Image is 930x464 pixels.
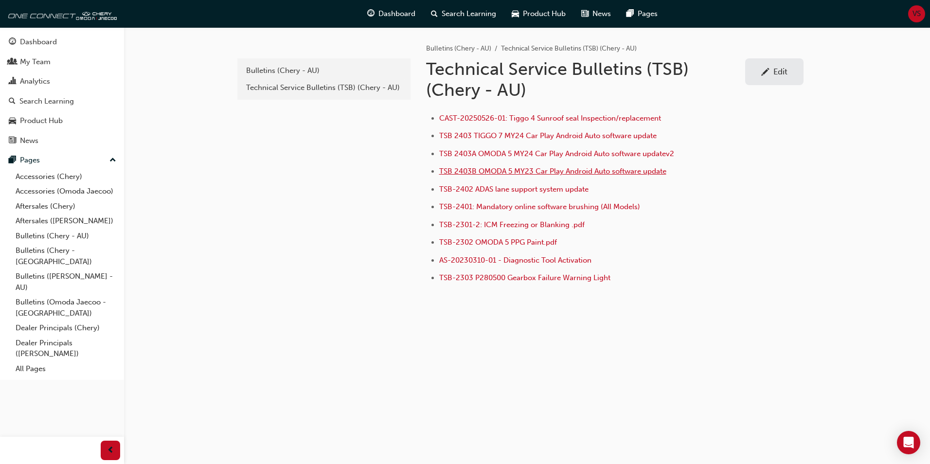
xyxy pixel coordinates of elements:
a: Bulletins (Omoda Jaecoo - [GEOGRAPHIC_DATA]) [12,295,120,321]
button: DashboardMy TeamAnalyticsSearch LearningProduct HubNews [4,31,120,151]
li: Technical Service Bulletins (TSB) (Chery - AU) [501,43,637,54]
a: My Team [4,53,120,71]
span: Product Hub [523,8,566,19]
a: search-iconSearch Learning [423,4,504,24]
a: Accessories (Chery) [12,169,120,184]
span: news-icon [581,8,589,20]
img: oneconnect [5,4,117,23]
div: News [20,135,38,146]
span: prev-icon [107,445,114,457]
span: people-icon [9,58,16,67]
a: Bulletins ([PERSON_NAME] - AU) [12,269,120,295]
h1: Technical Service Bulletins (TSB) (Chery - AU) [426,58,745,101]
div: Edit [773,67,787,76]
a: Dealer Principals ([PERSON_NAME]) [12,336,120,361]
a: CAST-20250526-01: Tiggo 4 Sunroof seal Inspection/replacement [439,114,661,123]
a: Dealer Principals (Chery) [12,321,120,336]
a: pages-iconPages [619,4,665,24]
div: Product Hub [20,115,63,126]
a: Analytics [4,72,120,90]
a: Aftersales (Chery) [12,199,120,214]
button: Pages [4,151,120,169]
a: All Pages [12,361,120,376]
span: VS [912,8,921,19]
span: up-icon [109,154,116,167]
a: News [4,132,120,150]
a: TSB-2401: Mandatory online software brushing (All Models) [439,202,640,211]
a: Bulletins (Chery - AU) [426,44,491,53]
span: news-icon [9,137,16,145]
div: Search Learning [19,96,74,107]
span: search-icon [431,8,438,20]
div: Dashboard [20,36,57,48]
div: Technical Service Bulletins (TSB) (Chery - AU) [246,82,402,93]
span: Search Learning [442,8,496,19]
a: Bulletins (Chery - AU) [241,62,407,79]
a: TSB-2303 P280500 Gearbox Failure Warning Light [439,273,610,282]
a: Product Hub [4,112,120,130]
a: TSB 2403 TIGGO 7 MY24 Car Play Android Auto software update [439,131,657,140]
a: Search Learning [4,92,120,110]
a: TSB-2301-2: ICM Freezing or Blanking .pdf [439,220,585,229]
span: chart-icon [9,77,16,86]
span: guage-icon [367,8,375,20]
div: Bulletins (Chery - AU) [246,65,402,76]
a: car-iconProduct Hub [504,4,573,24]
span: pages-icon [626,8,634,20]
a: TSB 2403B OMODA 5 MY23 Car Play Android Auto software update [439,167,666,176]
a: Dashboard [4,33,120,51]
div: Pages [20,155,40,166]
div: Open Intercom Messenger [897,431,920,454]
div: Analytics [20,76,50,87]
a: news-iconNews [573,4,619,24]
a: Edit [745,58,804,85]
span: Pages [638,8,658,19]
span: car-icon [512,8,519,20]
a: Aftersales ([PERSON_NAME]) [12,214,120,229]
a: guage-iconDashboard [359,4,423,24]
div: My Team [20,56,51,68]
a: Accessories (Omoda Jaecoo) [12,184,120,199]
a: Technical Service Bulletins (TSB) (Chery - AU) [241,79,407,96]
a: AS-20230310-01 - Diagnostic Tool Activation [439,256,591,265]
a: Bulletins (Chery - [GEOGRAPHIC_DATA]) [12,243,120,269]
a: TSB-2302 OMODA 5 PPG Paint.pdf [439,238,557,247]
span: car-icon [9,117,16,125]
a: TSB-2402 ADAS lane support system update [439,185,589,194]
span: News [592,8,611,19]
a: Bulletins (Chery - AU) [12,229,120,244]
span: pages-icon [9,156,16,165]
span: pencil-icon [761,68,769,78]
button: VS [908,5,925,22]
a: TSB 2403A OMODA 5 MY24 Car Play Android Auto software updatev2 [439,149,674,158]
span: guage-icon [9,38,16,47]
span: search-icon [9,97,16,106]
span: Dashboard [378,8,415,19]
